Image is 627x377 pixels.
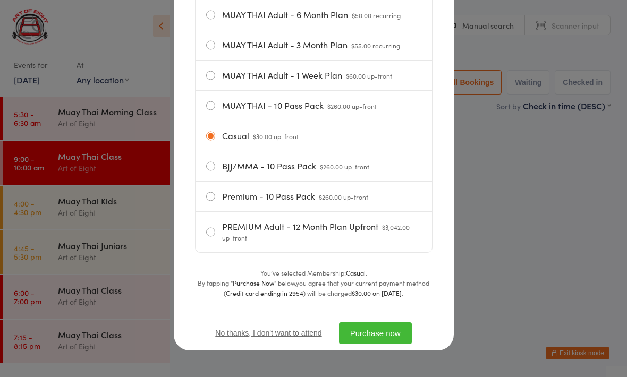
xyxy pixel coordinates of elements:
span: $260.00 up-front [327,101,377,110]
label: Premium - 10 Pass Pack [206,182,421,211]
label: MUAY THAI Adult - 1 Week Plan [206,61,421,90]
span: $30.00 up-front [253,132,299,141]
label: MUAY THAI - 10 Pass Pack [206,91,421,121]
div: You’ve selected Membership: . [195,268,433,278]
strong: $30.00 on [DATE] [352,288,402,297]
div: By tapping " " below, [195,278,433,298]
span: ) will be charged . [303,288,403,297]
button: Purchase now [339,322,412,344]
strong: Purchase Now [233,278,274,287]
label: BJJ/MMA - 10 Pass Pack [206,151,421,181]
span: you agree that your current payment method ( [224,278,429,297]
span: $50.00 recurring [352,11,401,20]
strong: Credit card ending in 2954 [226,288,303,297]
span: $260.00 up-front [319,192,368,201]
button: No thanks, I don't want to attend [215,329,321,337]
strong: Casual [346,268,366,277]
label: Casual [206,121,421,151]
label: MUAY THAI Adult - 3 Month Plan [206,30,421,60]
span: $260.00 up-front [320,162,369,171]
span: $55.00 recurring [351,41,400,50]
label: PREMIUM Adult - 12 Month Plan Upfront [206,212,421,252]
span: $60.00 up-front [346,71,392,80]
